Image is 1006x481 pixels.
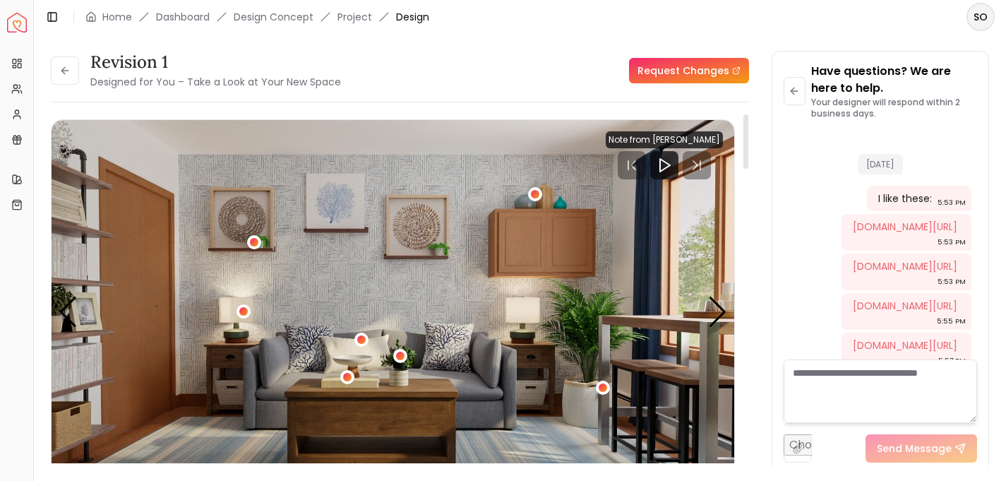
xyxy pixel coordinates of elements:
div: 5:53 PM [938,275,966,289]
span: [DATE] [858,154,903,174]
button: SO [966,3,995,31]
span: Design [396,10,429,24]
h3: Revision 1 [90,51,341,73]
p: Have questions? We are here to help. [811,63,977,97]
div: 5:53 PM [938,235,966,249]
span: SO [968,4,993,30]
a: Home [102,10,132,24]
div: Note from [PERSON_NAME] [606,131,723,148]
a: [DOMAIN_NAME][URL] [853,299,957,313]
div: 5:55 PM [937,314,966,328]
small: Designed for You – Take a Look at Your New Space [90,75,341,89]
div: Next slide [708,297,727,328]
a: [DOMAIN_NAME][URL] [853,338,957,352]
div: I like these: [878,191,932,206]
a: Dashboard [156,10,210,24]
svg: Play [656,157,673,174]
li: Design Concept [234,10,313,24]
nav: breadcrumb [85,10,429,24]
img: Spacejoy Logo [7,13,27,32]
div: 5:53 PM [938,196,966,210]
p: Your designer will respond within 2 business days. [811,97,977,119]
div: Previous slide [59,297,78,328]
a: Request Changes [629,58,749,83]
a: Spacejoy [7,13,27,32]
a: [DOMAIN_NAME][URL] [853,220,957,234]
a: [DOMAIN_NAME][URL] [853,259,957,273]
div: 5:57 PM [938,354,966,368]
a: Project [337,10,372,24]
